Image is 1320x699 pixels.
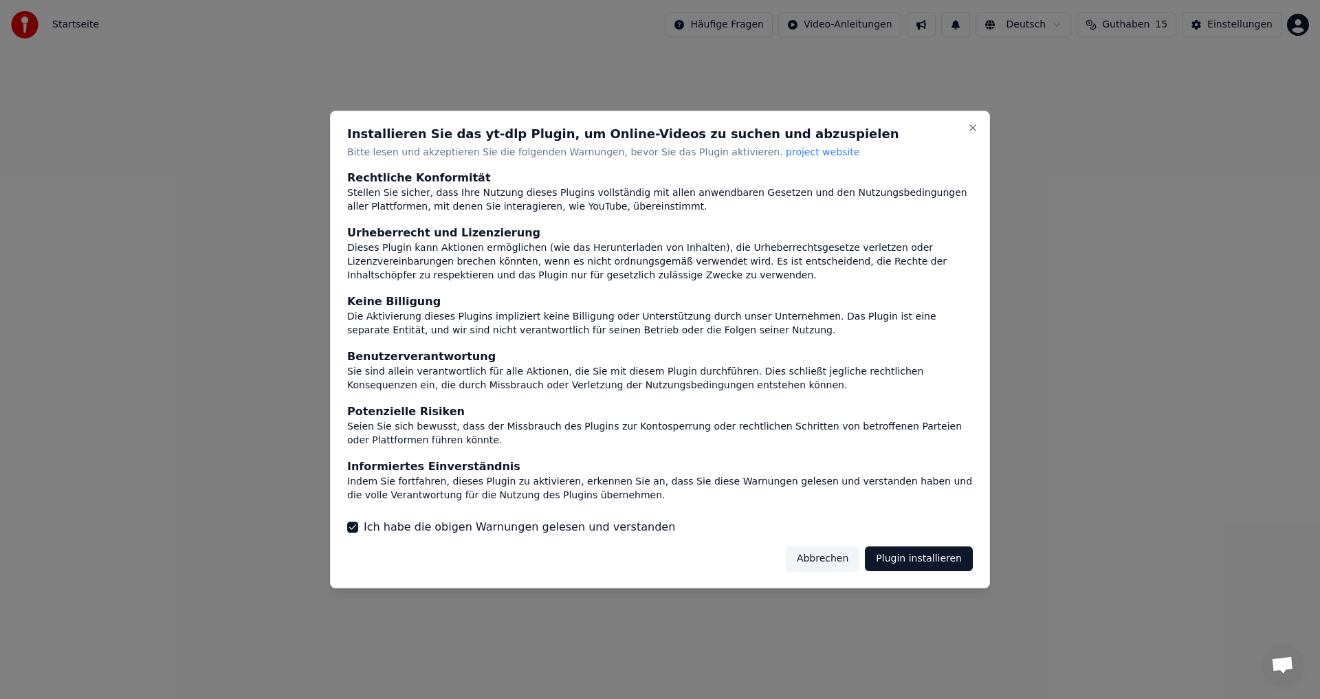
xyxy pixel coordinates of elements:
label: Ich habe die obigen Warnungen gelesen und verstanden [364,519,675,535]
div: Sie sind allein verantwortlich für alle Aktionen, die Sie mit diesem Plugin durchführen. Dies sch... [347,365,973,392]
div: Informiertes Einverständnis [347,458,973,475]
div: Indem Sie fortfahren, dieses Plugin zu aktivieren, erkennen Sie an, dass Sie diese Warnungen gele... [347,475,973,502]
div: Seien Sie sich bewusst, dass der Missbrauch des Plugins zur Kontosperrung oder rechtlichen Schrit... [347,420,973,447]
div: Benutzerverantwortung [347,348,973,365]
div: Keine Billigung [347,294,973,311]
div: Rechtliche Konformität [347,170,973,187]
p: Bitte lesen und akzeptieren Sie die folgenden Warnungen, bevor Sie das Plugin aktivieren. [347,146,973,159]
div: Dieses Plugin kann Aktionen ermöglichen (wie das Herunterladen von Inhalten), die Urheberrechtsge... [347,242,973,283]
div: Die Aktivierung dieses Plugins impliziert keine Billigung oder Unterstützung durch unser Unterneh... [347,311,973,338]
div: Stellen Sie sicher, dass Ihre Nutzung dieses Plugins vollständig mit allen anwendbaren Gesetzen u... [347,187,973,214]
div: Urheberrecht und Lizenzierung [347,225,973,242]
div: Potenzielle Risiken [347,403,973,420]
span: project website [786,146,859,157]
button: Abbrechen [786,546,859,571]
h2: Installieren Sie das yt-dlp Plugin, um Online-Videos zu suchen und abzuspielen [347,128,973,140]
button: Plugin installieren [865,546,973,571]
